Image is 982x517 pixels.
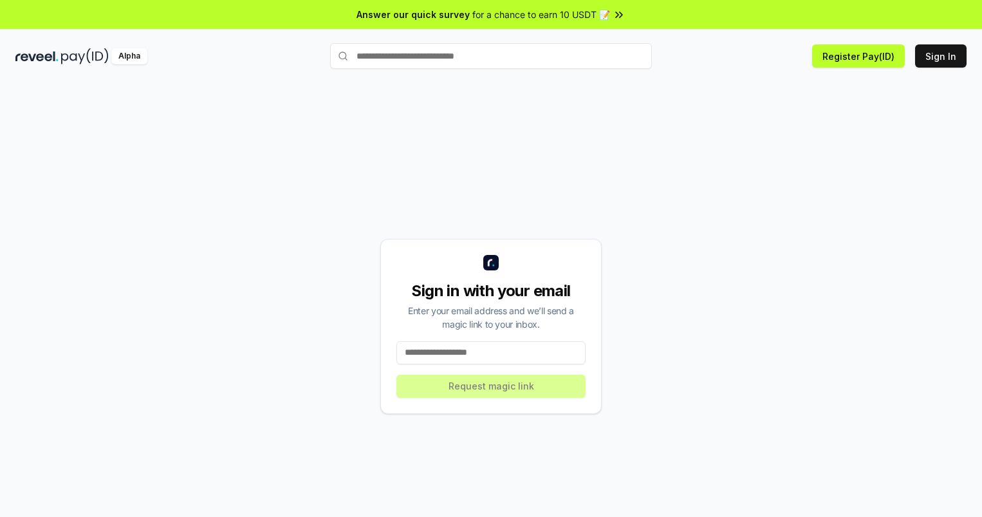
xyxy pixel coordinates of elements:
img: reveel_dark [15,48,59,64]
div: Enter your email address and we’ll send a magic link to your inbox. [396,304,586,331]
button: Register Pay(ID) [812,44,905,68]
span: Answer our quick survey [357,8,470,21]
button: Sign In [915,44,967,68]
div: Alpha [111,48,147,64]
img: logo_small [483,255,499,270]
span: for a chance to earn 10 USDT 📝 [472,8,610,21]
img: pay_id [61,48,109,64]
div: Sign in with your email [396,281,586,301]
